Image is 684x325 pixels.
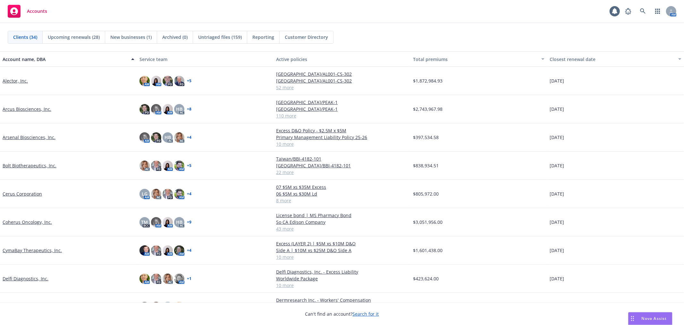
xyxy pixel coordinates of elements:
[413,247,443,254] span: $1,601,438.00
[151,161,161,171] img: photo
[163,217,173,227] img: photo
[163,189,173,199] img: photo
[3,190,42,197] a: Cerus Corporation
[187,164,191,168] a: + 5
[3,56,127,63] div: Account name, DBA
[628,312,672,325] button: Nova Assist
[139,302,150,312] img: photo
[151,302,161,312] img: photo
[550,219,564,225] span: [DATE]
[174,161,184,171] img: photo
[139,132,150,143] img: photo
[3,77,28,84] a: Alector, Inc.
[276,99,408,106] a: [GEOGRAPHIC_DATA]/PEAK-1
[187,192,191,196] a: + 4
[174,302,184,312] img: photo
[305,311,379,317] span: Can't find an account?
[547,51,684,67] button: Closest renewal date
[151,245,161,256] img: photo
[187,107,191,111] a: + 8
[274,51,410,67] button: Active policies
[410,51,547,67] button: Total premiums
[276,297,408,303] a: Dermresearch Inc. - Workers' Compensation
[48,34,100,40] span: Upcoming renewals (28)
[353,311,379,317] a: Search for it
[550,106,564,112] span: [DATE]
[413,56,538,63] div: Total premiums
[163,161,173,171] img: photo
[110,34,152,40] span: New businesses (1)
[413,219,443,225] span: $3,051,956.00
[276,219,408,225] a: So CA Edison Company
[3,275,48,282] a: Delfi Diagnostics, Inc.
[276,169,408,176] a: 22 more
[276,56,408,63] div: Active policies
[276,77,408,84] a: [GEOGRAPHIC_DATA]/AL001-CS-302
[139,104,150,114] img: photo
[151,274,161,284] img: photo
[276,254,408,260] a: 10 more
[174,245,184,256] img: photo
[276,127,408,134] a: Excess D&O Policy - $2.5M x $5M
[276,162,408,169] a: [GEOGRAPHIC_DATA]/BBI-4182-101
[3,106,51,112] a: Arcus Biosciences, Inc.
[27,9,47,14] span: Accounts
[176,106,182,112] span: HB
[413,134,439,141] span: $397,534.58
[550,77,564,84] span: [DATE]
[413,106,443,112] span: $2,743,967.98
[276,240,408,247] a: Excess (LAYER 2) | $5M xs $10M D&O
[642,316,667,321] span: Nova Assist
[139,76,150,86] img: photo
[139,161,150,171] img: photo
[276,225,408,232] a: 43 more
[151,217,161,227] img: photo
[276,71,408,77] a: [GEOGRAPHIC_DATA]/AL001-CS-302
[285,34,328,40] span: Customer Directory
[3,162,56,169] a: Bolt Biotherapeutics, Inc.
[187,249,191,252] a: + 4
[163,274,173,284] img: photo
[3,134,55,141] a: Arsenal Biosciences, Inc.
[276,106,408,112] a: [GEOGRAPHIC_DATA]/PEAK-1
[151,76,161,86] img: photo
[637,5,649,18] a: Search
[139,56,271,63] div: Service team
[151,132,161,143] img: photo
[276,268,408,275] a: Delfi Diagnostics, Inc. - Excess Liability
[276,275,408,282] a: Worldwide Package
[550,190,564,197] span: [DATE]
[276,212,408,219] a: License bond | MS Pharmacy Bond
[550,134,564,141] span: [DATE]
[139,274,150,284] img: photo
[176,219,182,225] span: HB
[187,79,191,83] a: + 5
[550,275,564,282] span: [DATE]
[413,190,439,197] span: $805,972.00
[276,134,408,141] a: Primary Management Liability Policy 25-26
[139,245,150,256] img: photo
[198,34,242,40] span: Untriaged files (159)
[163,104,173,114] img: photo
[174,189,184,199] img: photo
[174,132,184,143] img: photo
[276,184,408,190] a: 07 $5M xs $35M Excess
[162,34,188,40] span: Archived (0)
[276,247,408,254] a: Side A | $10M xs $25M D&O Side A
[276,112,408,119] a: 110 more
[413,77,443,84] span: $1,872,984.93
[163,76,173,86] img: photo
[252,34,274,40] span: Reporting
[187,277,191,281] a: + 1
[151,189,161,199] img: photo
[5,2,50,20] a: Accounts
[174,76,184,86] img: photo
[163,245,173,256] img: photo
[137,51,274,67] button: Service team
[3,219,52,225] a: Coherus Oncology, Inc.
